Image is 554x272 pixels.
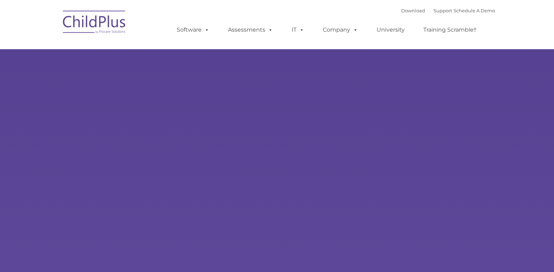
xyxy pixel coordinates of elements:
a: IT [285,23,311,37]
a: Download [401,8,425,13]
a: Support [434,8,452,13]
img: ChildPlus by Procare Solutions [59,6,130,41]
a: Training Scramble!! [416,23,483,37]
a: Company [316,23,365,37]
a: University [370,23,412,37]
a: Schedule A Demo [454,8,495,13]
font: | [401,8,495,13]
a: Software [170,23,216,37]
a: Assessments [221,23,280,37]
